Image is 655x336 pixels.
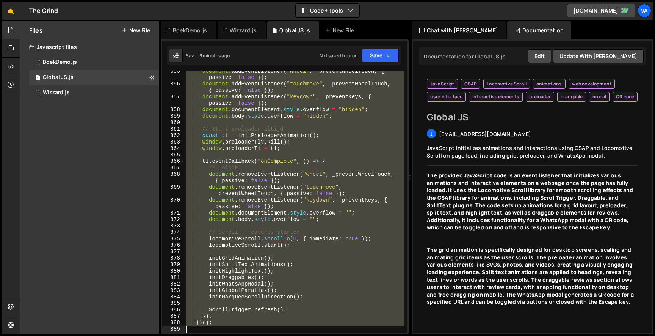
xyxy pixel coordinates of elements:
span: 1 [36,75,40,81]
div: Not saved to prod [320,52,357,59]
span: web development [572,81,611,87]
div: 879 [162,262,185,268]
span: user interface [430,94,462,100]
div: 875 [162,236,185,242]
h2: Files [29,26,43,35]
span: [EMAIL_ADDRESS][DOMAIN_NAME] [439,130,531,137]
a: [DOMAIN_NAME] [567,4,635,17]
div: 9 minutes ago [199,52,230,59]
div: 864 [162,145,185,152]
div: 881 [162,274,185,281]
div: 874 [162,229,185,236]
div: 882 [162,281,185,287]
div: 885 [162,300,185,307]
div: 858 [162,107,185,113]
div: BoekDemo.js [173,27,207,34]
div: 863 [162,139,185,145]
button: Update with [PERSON_NAME] [553,49,644,63]
div: Javascript files [20,39,159,55]
div: 886 [162,307,185,313]
div: 869 [162,184,185,197]
strong: The provided JavaScript code is an event listener that initializes various animations and interac... [427,172,633,231]
div: New File [325,27,357,34]
div: 884 [162,294,185,300]
div: 866 [162,158,185,165]
span: JavaScript [430,81,454,87]
div: Global JS.js [279,27,310,34]
span: JavaScript initializes animations and interactions using GSAP and Locomotive Scroll on page load,... [427,144,632,159]
h2: Global JS [427,111,638,123]
div: 857 [162,94,185,107]
div: Wizzard.js [43,89,70,96]
a: Va [638,4,651,17]
strong: The grid animation is specifically designed for desktop screens, scaling and animating grid items... [427,246,634,305]
div: 17048/46901.js [29,55,159,70]
div: 873 [162,223,185,229]
div: 856 [162,81,185,94]
div: 867 [162,165,185,171]
div: 876 [162,242,185,249]
button: Edit [528,49,551,63]
span: j [430,131,432,137]
div: 859 [162,113,185,120]
span: modal [592,94,606,100]
div: Wizzard.js [230,27,257,34]
div: 871 [162,210,185,216]
span: QR code [616,94,634,100]
div: Documentation [507,21,571,39]
div: 17048/46890.js [29,70,159,85]
div: 877 [162,249,185,255]
button: Save [362,49,399,62]
button: New File [122,27,150,33]
div: 887 [162,313,185,320]
div: 889 [162,326,185,333]
div: 868 [162,171,185,184]
a: 🤙 [2,2,20,20]
div: Documentation for Global JS.js [422,53,506,60]
button: Code + Tools [296,4,359,17]
span: animations [536,81,562,87]
div: Saved [186,52,230,59]
div: 860 [162,120,185,126]
span: GSAP [464,81,477,87]
div: The Grind [29,6,58,15]
span: interactive elements [472,94,519,100]
div: 880 [162,268,185,274]
div: BoekDemo.js [43,59,77,66]
span: Locomotive Scroll [487,81,527,87]
div: 17048/46900.js [29,85,159,100]
div: Global JS.js [43,74,74,81]
div: 865 [162,152,185,158]
span: preloader [529,94,550,100]
div: 861 [162,126,185,133]
div: 872 [162,216,185,223]
div: 862 [162,133,185,139]
div: 855 [162,68,185,81]
div: 888 [162,320,185,326]
span: draggable [561,94,583,100]
div: 870 [162,197,185,210]
div: 878 [162,255,185,262]
div: Chat with [PERSON_NAME] [412,21,506,39]
div: 883 [162,287,185,294]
